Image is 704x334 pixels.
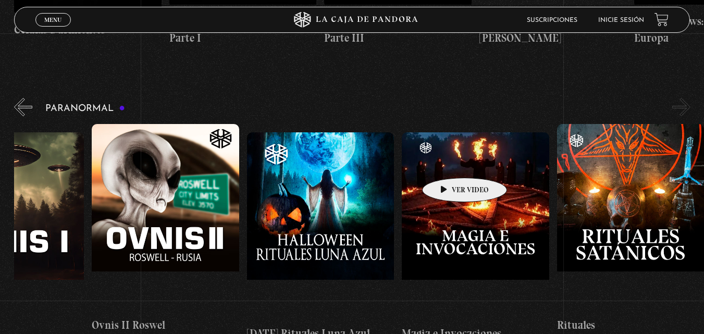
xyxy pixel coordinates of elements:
span: Cerrar [41,26,65,33]
h4: Células Durmientes [14,21,162,38]
button: Previous [14,98,32,116]
h3: Paranormal [45,104,125,114]
a: Suscripciones [527,17,577,23]
a: View your shopping cart [654,13,669,27]
span: Menu [44,17,61,23]
a: Inicie sesión [598,17,644,23]
button: Next [672,98,690,116]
